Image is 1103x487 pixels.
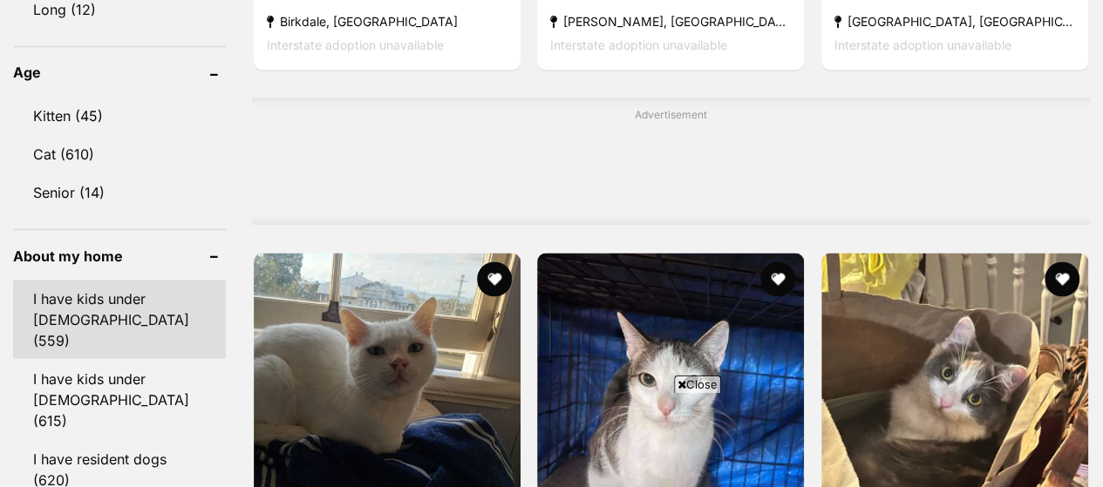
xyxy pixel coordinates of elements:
[550,37,727,52] span: Interstate adoption unavailable
[13,280,226,358] a: I have kids under [DEMOGRAPHIC_DATA] (559)
[477,261,512,296] button: favourite
[13,174,226,211] a: Senior (14)
[834,37,1011,52] span: Interstate adoption unavailable
[252,98,1090,225] div: Advertisement
[674,375,721,393] span: Close
[267,10,507,33] strong: Birkdale, [GEOGRAPHIC_DATA]
[550,10,791,33] strong: [PERSON_NAME], [GEOGRAPHIC_DATA]
[129,400,975,478] iframe: Advertisement
[761,261,796,296] button: favourite
[834,10,1075,33] strong: [GEOGRAPHIC_DATA], [GEOGRAPHIC_DATA]
[13,98,226,134] a: Kitten (45)
[13,247,226,263] header: About my home
[13,360,226,438] a: I have kids under [DEMOGRAPHIC_DATA] (615)
[13,136,226,172] a: Cat (610)
[13,64,226,80] header: Age
[1045,261,1079,296] button: favourite
[267,37,444,52] span: Interstate adoption unavailable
